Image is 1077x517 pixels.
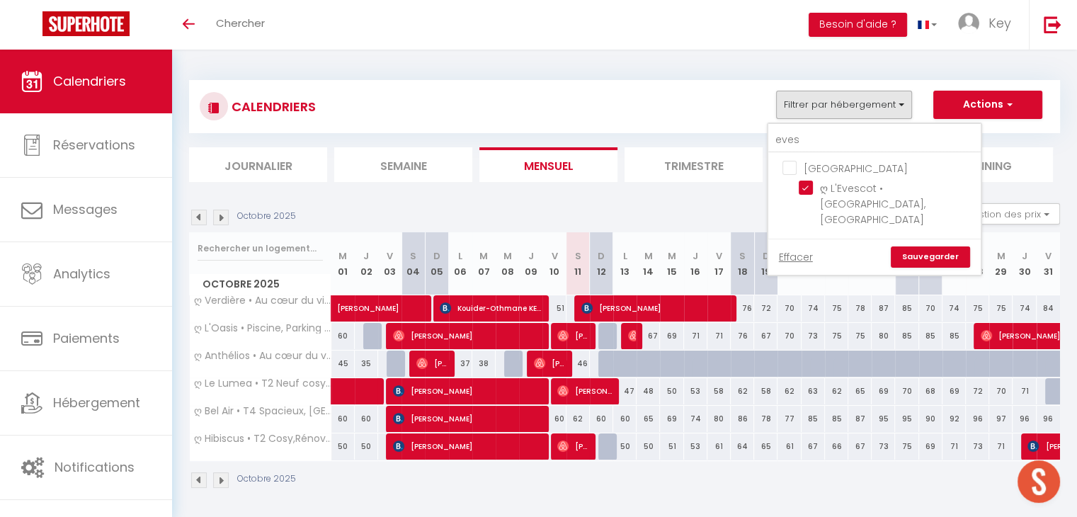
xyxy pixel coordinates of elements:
[1037,406,1060,432] div: 96
[637,378,660,404] div: 48
[1013,406,1036,432] div: 96
[989,433,1013,460] div: 71
[776,91,912,119] button: Filtrer par hébergement
[613,378,637,404] div: 47
[872,406,895,432] div: 95
[693,249,698,263] abbr: J
[848,323,872,349] div: 75
[731,378,754,404] div: 62
[955,203,1060,225] button: Gestion des prix
[519,232,542,295] th: 09
[848,406,872,432] div: 87
[848,295,872,322] div: 78
[401,232,425,295] th: 04
[542,406,566,432] div: 60
[660,323,683,349] div: 69
[989,406,1013,432] div: 97
[557,377,612,404] span: [PERSON_NAME]
[355,406,378,432] div: 60
[919,323,942,349] div: 85
[637,433,660,460] div: 50
[942,433,966,460] div: 71
[1045,249,1052,263] abbr: V
[425,232,448,295] th: 05
[355,433,378,460] div: 50
[777,323,801,349] div: 70
[1022,249,1027,263] abbr: J
[802,323,825,349] div: 73
[989,295,1013,322] div: 75
[557,322,588,349] span: [PERSON_NAME]
[557,433,588,460] span: [PERSON_NAME]
[731,295,754,322] div: 76
[684,433,707,460] div: 53
[334,147,472,182] li: Semaine
[754,433,777,460] div: 65
[337,288,467,314] span: [PERSON_NAME]
[754,232,777,295] th: 19
[942,406,966,432] div: 92
[1044,16,1061,33] img: logout
[625,147,763,182] li: Trimestre
[566,232,590,295] th: 11
[338,249,347,263] abbr: M
[1037,295,1060,322] div: 84
[566,406,590,432] div: 62
[53,265,110,283] span: Analytics
[660,406,683,432] div: 69
[433,249,440,263] abbr: D
[393,433,541,460] span: [PERSON_NAME]
[707,323,731,349] div: 71
[895,295,918,322] div: 85
[378,232,401,295] th: 03
[872,295,895,322] div: 87
[216,16,265,30] span: Chercher
[228,91,316,123] h3: CALENDRIERS
[637,406,660,432] div: 65
[613,433,637,460] div: 50
[988,14,1011,32] span: Key
[598,249,605,263] abbr: D
[825,433,848,460] div: 66
[479,147,617,182] li: Mensuel
[42,11,130,36] img: Super Booking
[919,378,942,404] div: 68
[458,249,462,263] abbr: L
[542,295,566,322] div: 51
[707,232,731,295] th: 17
[825,406,848,432] div: 85
[551,249,557,263] abbr: V
[754,406,777,432] div: 78
[410,249,416,263] abbr: S
[449,351,472,377] div: 37
[768,127,981,153] input: Rechercher un logement...
[623,249,627,263] abbr: L
[684,323,707,349] div: 71
[919,406,942,432] div: 90
[872,323,895,349] div: 80
[237,210,296,223] p: Octobre 2025
[966,295,989,322] div: 75
[684,406,707,432] div: 74
[613,232,637,295] th: 13
[660,433,683,460] div: 51
[355,351,378,377] div: 35
[472,351,496,377] div: 38
[192,406,334,416] span: ღ Bel Air • T4 Spacieux, [GEOGRAPHIC_DATA] et Parking
[1013,295,1036,322] div: 74
[53,329,120,347] span: Paiements
[472,232,496,295] th: 07
[684,378,707,404] div: 53
[731,433,754,460] div: 64
[707,378,731,404] div: 58
[895,378,918,404] div: 70
[590,232,613,295] th: 12
[331,433,355,460] div: 50
[496,232,519,295] th: 08
[966,378,989,404] div: 72
[1013,378,1036,404] div: 71
[637,323,660,349] div: 67
[53,200,118,218] span: Messages
[53,394,140,411] span: Hébergement
[933,91,1042,119] button: Actions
